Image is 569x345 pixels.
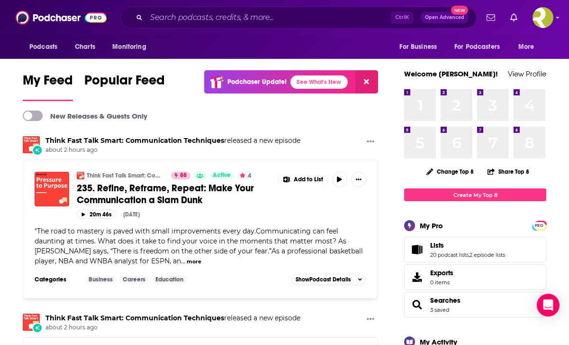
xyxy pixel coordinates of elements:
a: Popular Feed [84,72,165,101]
button: open menu [512,38,546,56]
span: Exports [407,270,426,284]
a: Careers [119,276,149,283]
span: , [469,252,470,258]
div: New Episode [32,323,43,333]
span: " [35,227,363,265]
a: Welcome [PERSON_NAME]! [404,69,498,78]
a: My Feed [23,72,73,101]
a: Think Fast Talk Smart: Communication Techniques [45,136,224,145]
a: Lists [430,241,505,250]
h3: Categories [35,276,77,283]
span: More [518,40,534,54]
a: Charts [69,38,101,56]
button: Show More Button [363,136,378,148]
span: Ctrl K [391,11,413,24]
button: Show profile menu [533,7,553,28]
button: Share Top 8 [487,162,530,181]
a: View Profile [508,69,546,78]
a: 20 podcast lists [430,252,469,258]
img: Think Fast Talk Smart: Communication Techniques [23,136,40,153]
span: ... [181,257,185,265]
a: Searches [407,298,426,311]
a: Lists [407,243,426,256]
a: Education [152,276,187,283]
img: User Profile [533,7,553,28]
img: Think Fast Talk Smart: Communication Techniques [77,172,84,179]
div: Search podcasts, credits, & more... [120,7,477,28]
div: Open Intercom Messenger [537,294,560,317]
span: Podcasts [29,40,57,54]
span: about 2 hours ago [45,146,300,154]
span: New [451,6,468,15]
a: Think Fast Talk Smart: Communication Techniques [45,314,224,322]
span: My Feed [23,72,73,94]
div: My Pro [420,221,443,230]
span: Searches [404,292,546,317]
span: PRO [533,222,545,229]
a: Exports [404,264,546,290]
span: about 2 hours ago [45,324,300,332]
a: New Releases & Guests Only [23,111,147,121]
a: Show notifications dropdown [506,9,521,26]
a: 2 episode lists [470,252,505,258]
h3: released a new episode [45,314,300,323]
span: Show Podcast Details [296,276,351,283]
button: 20m 46s [77,210,116,219]
button: more [187,258,201,266]
span: For Podcasters [454,40,500,54]
span: Exports [430,269,453,277]
span: Monitoring [112,40,146,54]
span: Add to List [294,176,323,183]
a: Business [85,276,117,283]
a: 3 saved [430,307,449,313]
h3: released a new episode [45,136,300,145]
img: 235. Refine, Reframe, Repeat: Make Your Communication a Slam Dunk [35,172,69,206]
button: open menu [393,38,449,56]
span: 235. Refine, Reframe, Repeat: Make Your Communication a Slam Dunk [77,182,254,206]
a: PRO [533,222,545,229]
a: Create My Top 8 [404,188,546,201]
span: The road to mastery is paved with small improvements every day.Communicating can feel daunting at... [35,227,363,265]
button: ShowPodcast Details [291,274,366,285]
span: 0 items [430,279,453,286]
button: Show More Button [279,172,328,187]
span: 88 [180,171,187,180]
a: 88 [171,172,190,179]
img: Podchaser - Follow, Share and Rate Podcasts [16,9,107,27]
a: Think Fast Talk Smart: Communication Techniques [87,172,165,179]
div: New Episode [32,145,43,155]
span: Popular Feed [84,72,165,94]
span: Open Advanced [425,15,464,20]
button: Change Top 8 [421,166,479,177]
button: Open AdvancedNew [421,12,469,23]
a: See What's New [290,75,348,89]
a: Show notifications dropdown [483,9,499,26]
input: Search podcasts, credits, & more... [146,10,391,25]
span: Lists [430,241,444,250]
a: Active [209,172,235,179]
button: open menu [448,38,514,56]
button: Show More Button [363,314,378,326]
button: Show More Button [351,172,366,187]
button: 4 [237,172,254,179]
img: Think Fast Talk Smart: Communication Techniques [23,314,40,331]
span: Lists [404,237,546,262]
a: 235. Refine, Reframe, Repeat: Make Your Communication a Slam Dunk [77,182,271,206]
button: open menu [23,38,70,56]
span: Charts [75,40,95,54]
button: open menu [106,38,158,56]
a: Searches [430,296,461,305]
div: [DATE] [123,211,140,218]
span: Active [213,171,231,180]
p: Podchaser Update! [227,78,287,86]
span: Logged in as ResoluteTulsa [533,7,553,28]
span: For Business [399,40,437,54]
